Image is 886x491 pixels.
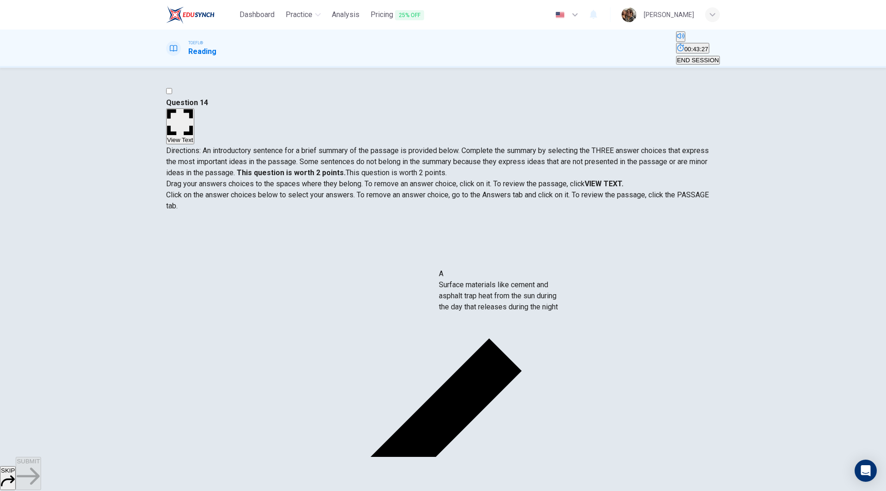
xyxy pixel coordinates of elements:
p: Click on the answer choices below to select your answers. To remove an answer choice, go to the A... [166,189,720,212]
span: This question is worth 2 points. [346,168,447,177]
a: EduSynch logo [166,6,236,24]
h1: Reading [188,46,216,57]
a: Analysis [328,6,363,24]
strong: This question is worth 2 points. [235,168,346,177]
span: 25% OFF [395,10,424,20]
button: SUBMIT [16,457,41,490]
span: Practice [286,9,312,20]
span: SUBMIT [17,458,40,465]
div: Mute [676,31,720,43]
span: SKIP [1,467,15,474]
span: Pricing [371,9,424,21]
div: Open Intercom Messenger [855,460,877,482]
span: Analysis [332,9,359,20]
strong: VIEW TEXT. [585,179,623,188]
button: END SESSION [676,56,720,65]
button: Practice [282,6,324,23]
button: Analysis [328,6,363,23]
button: Pricing25% OFF [367,6,428,24]
p: Drag your answers choices to the spaces where they belong. To remove an answer choice, click on i... [166,178,720,189]
img: Profile picture [622,7,636,22]
div: [PERSON_NAME] [644,9,694,20]
h4: Question 14 [166,97,720,108]
button: 00:43:27 [676,43,709,53]
span: 00:43:27 [684,46,708,53]
span: Directions: An introductory sentence for a brief summary of the passage is provided below. Comple... [166,146,709,177]
img: en [554,12,566,18]
a: Dashboard [236,6,278,24]
button: View Text [166,108,194,145]
img: EduSynch logo [166,6,215,24]
span: TOEFL® [188,40,203,46]
span: END SESSION [677,57,719,64]
div: Hide [676,43,720,54]
span: Dashboard [239,9,275,20]
button: Dashboard [236,6,278,23]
